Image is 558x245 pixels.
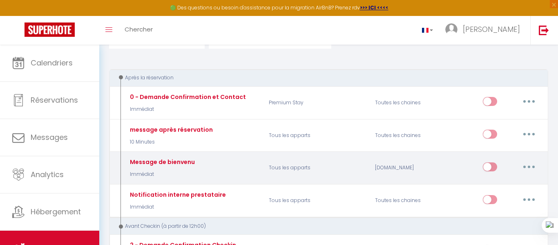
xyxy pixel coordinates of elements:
[439,16,530,45] a: ... [PERSON_NAME]
[125,25,153,34] span: Chercher
[128,203,226,211] p: Immédiat
[118,16,159,45] a: Chercher
[369,189,440,213] div: Toutes les chaines
[445,23,458,36] img: ...
[369,91,440,115] div: Toutes les chaines
[263,91,369,115] p: Premium Stay
[463,24,520,34] span: [PERSON_NAME]
[128,138,213,146] p: 10 Minutes
[128,190,226,199] div: Notification interne prestataire
[263,156,369,180] p: Tous les apparts
[31,132,68,142] span: Messages
[128,157,195,166] div: Message de bienvenu
[128,92,246,101] div: 0 - Demande Confirmation et Contact
[369,156,440,180] div: [DOMAIN_NAME]
[31,169,64,180] span: Analytics
[539,25,549,35] img: logout
[128,171,195,178] p: Immédiat
[25,22,75,37] img: Super Booking
[128,106,246,113] p: Immédiat
[263,189,369,213] p: Tous les apparts
[369,124,440,147] div: Toutes les chaines
[31,95,78,105] span: Réservations
[31,207,81,217] span: Hébergement
[128,125,213,134] div: message après réservation
[263,124,369,147] p: Tous les apparts
[117,74,532,82] div: Après la réservation
[360,4,388,11] a: >>> ICI <<<<
[31,58,73,68] span: Calendriers
[117,223,532,230] div: Avant Checkin (à partir de 12h00)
